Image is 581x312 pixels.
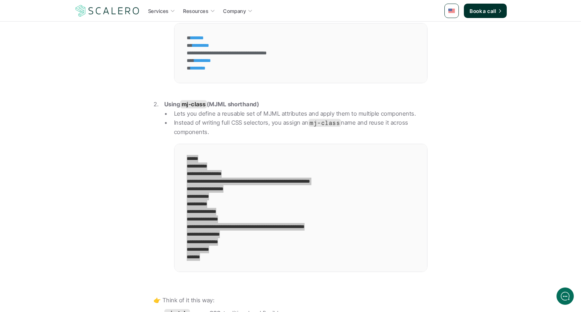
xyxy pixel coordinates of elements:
[154,296,427,305] p: 👉 Think of it this way:
[223,7,246,15] p: Company
[11,48,133,83] h2: Let us know if we can help with lifecycle marketing.
[309,119,341,127] code: mj-class
[174,109,427,119] p: Lets you define a reusable set of MJML attributes and apply them to multiple components.
[174,144,410,272] div: Code Editor for example.md
[11,95,133,110] button: New conversation
[174,23,336,83] div: Code Editor for example.md
[46,100,87,106] span: New conversation
[174,118,427,137] p: Instead of writing full CSS selectors, you assign an name and reuse it across components.
[148,7,168,15] p: Services
[11,35,133,46] h1: Hi! Welcome to Scalero.
[174,144,427,272] div: Code Editor for example.md
[74,4,141,18] img: Scalero company logo
[470,7,496,15] p: Book a call
[174,23,427,83] div: Code Editor for example.md
[60,252,91,257] span: We run on Gist
[183,7,208,15] p: Resources
[74,4,141,17] a: Scalero company logo
[164,101,180,108] strong: Using
[207,101,260,108] strong: (MJML shorthand)
[464,4,507,18] a: Book a call
[182,101,206,108] strong: mj-class
[556,288,574,305] iframe: gist-messenger-bubble-iframe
